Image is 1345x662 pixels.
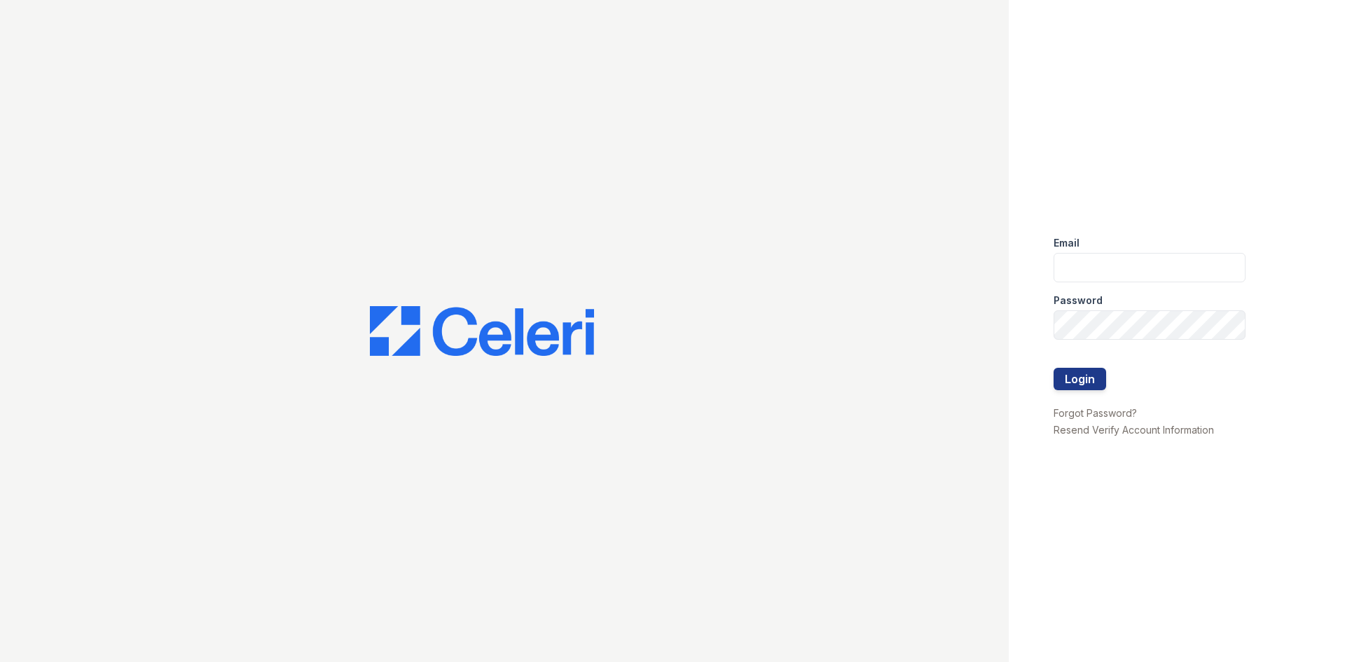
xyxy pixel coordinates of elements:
[1054,407,1137,419] a: Forgot Password?
[370,306,594,357] img: CE_Logo_Blue-a8612792a0a2168367f1c8372b55b34899dd931a85d93a1a3d3e32e68fde9ad4.png
[1054,424,1214,436] a: Resend Verify Account Information
[1054,236,1080,250] label: Email
[1054,294,1103,308] label: Password
[1054,368,1106,390] button: Login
